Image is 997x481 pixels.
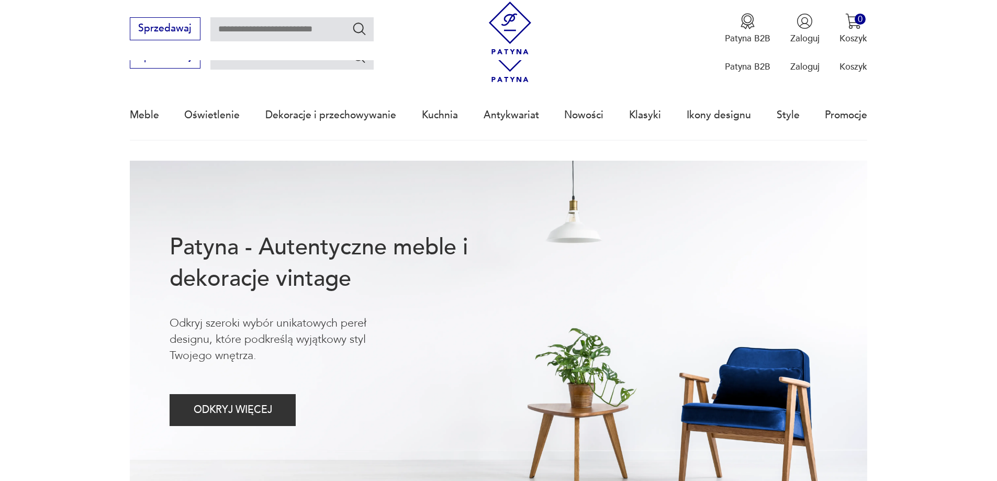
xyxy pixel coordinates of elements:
div: 0 [855,14,866,25]
a: Ikona medaluPatyna B2B [725,13,770,44]
a: Oświetlenie [184,91,240,139]
p: Zaloguj [790,32,820,44]
a: Promocje [825,91,867,139]
a: Klasyki [629,91,661,139]
p: Patyna B2B [725,32,770,44]
a: Sprzedawaj [130,25,200,33]
p: Koszyk [839,32,867,44]
a: Ikony designu [687,91,751,139]
p: Zaloguj [790,61,820,73]
a: Style [777,91,800,139]
button: Zaloguj [790,13,820,44]
p: Patyna B2B [725,61,770,73]
p: Odkryj szeroki wybór unikatowych pereł designu, które podkreślą wyjątkowy styl Twojego wnętrza. [170,315,408,364]
img: Ikonka użytkownika [797,13,813,29]
button: Szukaj [352,21,367,36]
button: Patyna B2B [725,13,770,44]
p: Koszyk [839,61,867,73]
a: ODKRYJ WIĘCEJ [170,407,296,415]
a: Dekoracje i przechowywanie [265,91,396,139]
img: Ikona medalu [740,13,756,29]
button: Sprzedawaj [130,17,200,40]
button: 0Koszyk [839,13,867,44]
a: Meble [130,91,159,139]
h1: Patyna - Autentyczne meble i dekoracje vintage [170,232,509,295]
a: Nowości [564,91,603,139]
a: Sprzedawaj [130,53,200,62]
button: Szukaj [352,49,367,64]
img: Ikona koszyka [845,13,861,29]
img: Patyna - sklep z meblami i dekoracjami vintage [484,2,536,54]
a: Kuchnia [422,91,458,139]
button: ODKRYJ WIĘCEJ [170,394,296,426]
a: Antykwariat [484,91,539,139]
